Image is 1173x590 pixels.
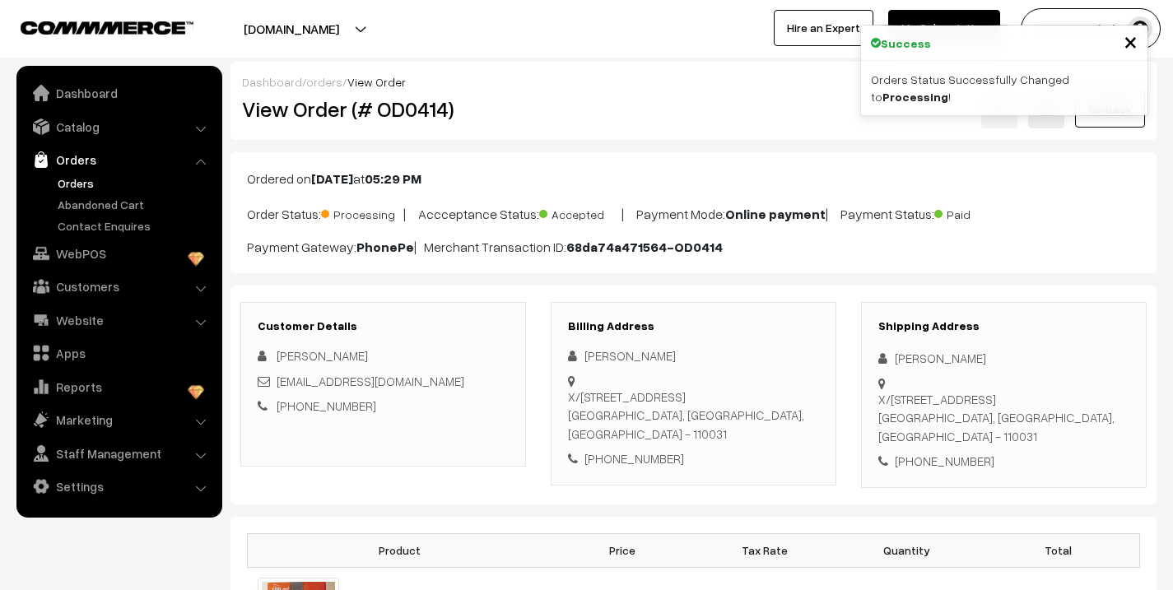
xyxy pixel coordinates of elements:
[977,533,1139,567] th: Total
[878,319,1129,333] h3: Shipping Address
[882,90,948,104] strong: Processing
[258,319,509,333] h3: Customer Details
[277,374,464,388] a: [EMAIL_ADDRESS][DOMAIN_NAME]
[1021,8,1161,49] button: Derma Heal Cli…
[725,206,826,222] b: Online payment
[881,35,931,52] strong: Success
[21,145,216,174] a: Orders
[21,21,193,34] img: COMMMERCE
[21,439,216,468] a: Staff Management
[247,169,1140,188] p: Ordered on at
[21,272,216,301] a: Customers
[878,452,1129,471] div: [PHONE_NUMBER]
[21,16,165,36] a: COMMMERCE
[552,533,693,567] th: Price
[21,372,216,402] a: Reports
[1124,26,1138,56] span: ×
[365,170,421,187] b: 05:29 PM
[1128,16,1152,41] img: user
[54,196,216,213] a: Abandoned Cart
[21,338,216,368] a: Apps
[186,8,397,49] button: [DOMAIN_NAME]
[21,239,216,268] a: WebPOS
[356,239,414,255] b: PhonePe
[248,533,552,567] th: Product
[277,398,376,413] a: [PHONE_NUMBER]
[539,202,621,223] span: Accepted
[21,112,216,142] a: Catalog
[21,305,216,335] a: Website
[277,348,368,363] span: [PERSON_NAME]
[1124,29,1138,53] button: Close
[347,75,406,89] span: View Order
[566,239,723,255] b: 68da74a471564-OD0414
[934,202,1017,223] span: Paid
[306,75,342,89] a: orders
[836,533,977,567] th: Quantity
[54,174,216,192] a: Orders
[888,10,1000,46] a: My Subscription
[247,237,1140,257] p: Payment Gateway: | Merchant Transaction ID:
[568,449,819,468] div: [PHONE_NUMBER]
[247,202,1140,224] p: Order Status: | Accceptance Status: | Payment Mode: | Payment Status:
[21,472,216,501] a: Settings
[54,217,216,235] a: Contact Enquires
[861,61,1147,115] div: Orders Status Successfully Changed to !
[21,405,216,434] a: Marketing
[242,96,527,122] h2: View Order (# OD0414)
[568,346,819,365] div: [PERSON_NAME]
[242,75,302,89] a: Dashboard
[21,78,216,108] a: Dashboard
[878,390,1129,446] div: X/[STREET_ADDRESS] [GEOGRAPHIC_DATA], [GEOGRAPHIC_DATA], [GEOGRAPHIC_DATA] - 110031
[311,170,353,187] b: [DATE]
[774,10,873,46] a: Hire an Expert
[321,202,403,223] span: Processing
[878,349,1129,368] div: [PERSON_NAME]
[568,319,819,333] h3: Billing Address
[568,388,819,444] div: X/[STREET_ADDRESS] [GEOGRAPHIC_DATA], [GEOGRAPHIC_DATA], [GEOGRAPHIC_DATA] - 110031
[693,533,835,567] th: Tax Rate
[242,73,1145,91] div: / /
